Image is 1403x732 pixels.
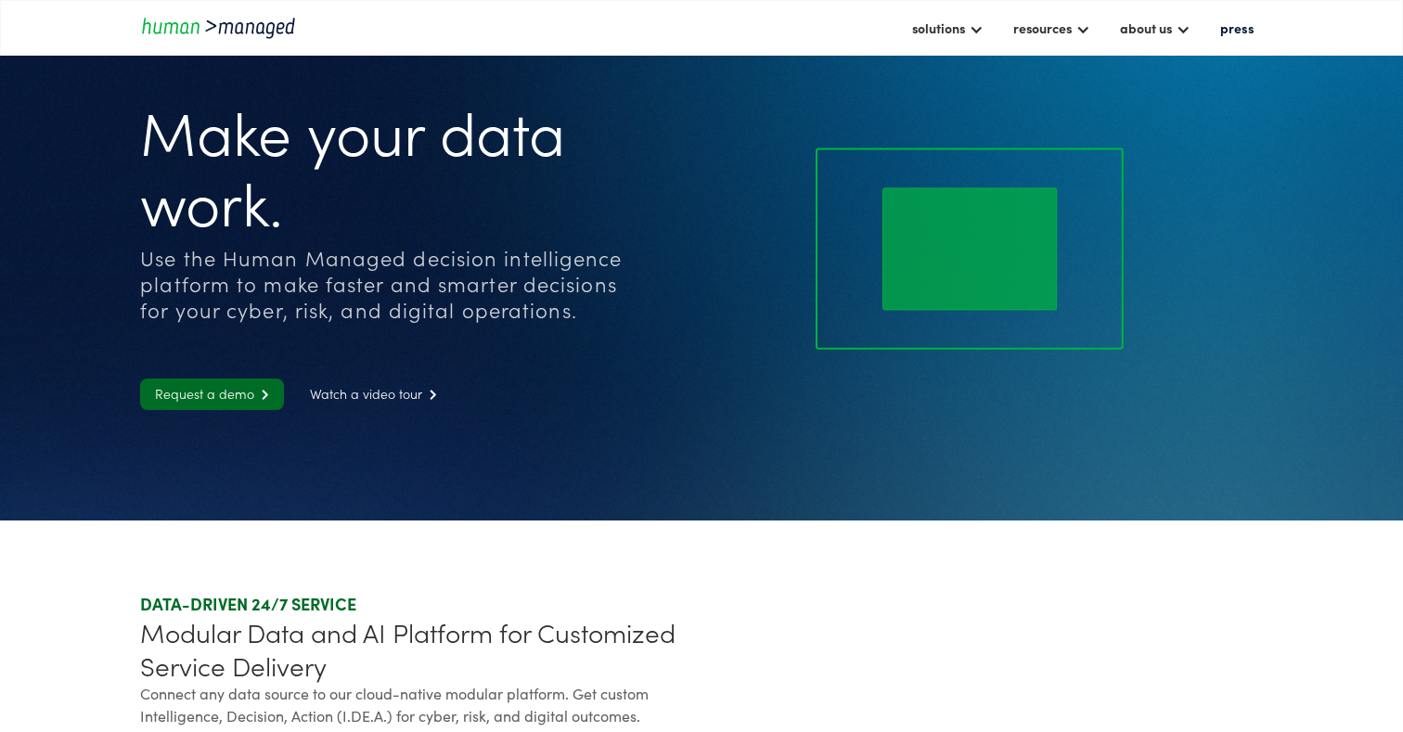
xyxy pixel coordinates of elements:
[1211,12,1263,44] a: press
[140,15,307,40] a: home
[295,379,452,410] a: Watch a video tour
[140,682,694,726] div: Connect any data source to our cloud-native modular platform. Get custom Intelligence, Decision, ...
[1120,17,1172,39] div: about us
[254,389,269,401] span: 
[1013,17,1072,39] div: resources
[903,12,993,44] div: solutions
[140,615,694,682] div: Modular Data and AI Platform for Customized Service Delivery
[140,593,694,615] div: DATA-DRIVEN 24/7 SERVICE
[422,389,437,401] span: 
[1004,12,1100,44] div: resources
[140,245,624,323] div: Use the Human Managed decision intelligence platform to make faster and smarter decisions for you...
[140,379,284,410] a: Request a demo
[912,17,965,39] div: solutions
[1111,12,1200,44] div: about us
[140,95,624,236] h1: Make your data work.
